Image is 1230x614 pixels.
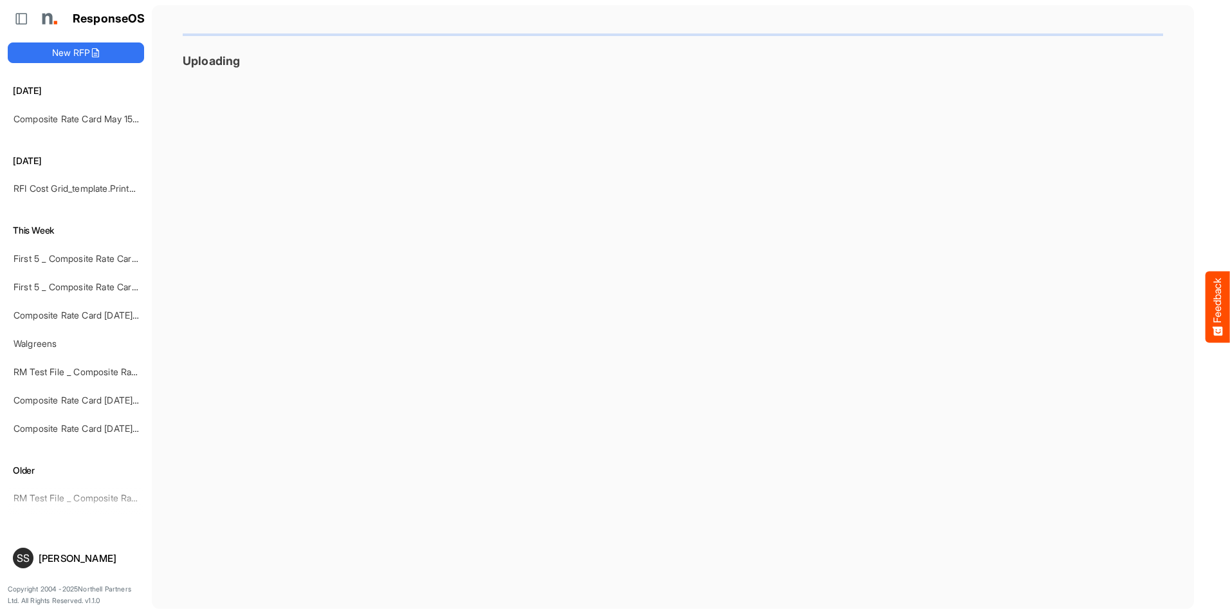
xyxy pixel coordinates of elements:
[39,554,139,563] div: [PERSON_NAME]
[14,113,142,124] a: Composite Rate Card May 15-2
[14,281,168,292] a: First 5 _ Composite Rate Card [DATE]
[35,6,61,32] img: Northell
[8,463,144,478] h6: Older
[8,42,144,63] button: New RFP
[8,84,144,98] h6: [DATE]
[8,584,144,606] p: Copyright 2004 - 2025 Northell Partners Ltd. All Rights Reserved. v 1.1.0
[14,423,166,434] a: Composite Rate Card [DATE]_smaller
[73,12,145,26] h1: ResponseOS
[183,54,1163,68] h3: Uploading
[8,154,144,168] h6: [DATE]
[17,553,30,563] span: SS
[14,183,207,194] a: RFI Cost Grid_template.Prints and warehousing
[14,395,166,405] a: Composite Rate Card [DATE]_smaller
[14,253,168,264] a: First 5 _ Composite Rate Card [DATE]
[14,310,188,321] a: Composite Rate Card [DATE] mapping test
[8,223,144,237] h6: This Week
[1206,272,1230,343] button: Feedback
[14,366,193,377] a: RM Test File _ Composite Rate Card [DATE]
[14,338,57,349] a: Walgreens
